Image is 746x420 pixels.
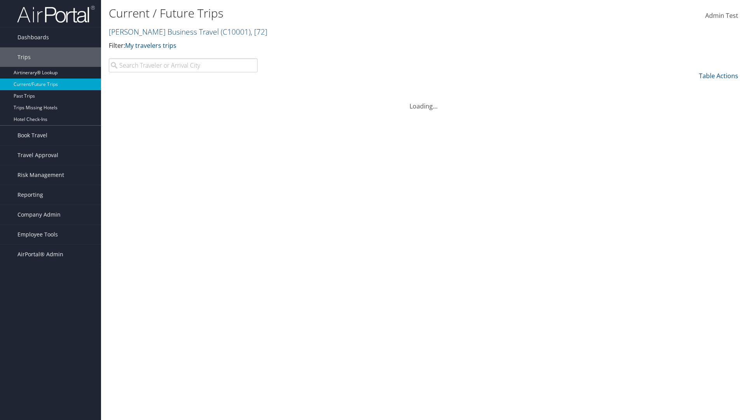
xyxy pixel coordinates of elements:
[17,205,61,224] span: Company Admin
[17,185,43,205] span: Reporting
[17,145,58,165] span: Travel Approval
[17,225,58,244] span: Employee Tools
[17,28,49,47] span: Dashboards
[109,5,528,21] h1: Current / Future Trips
[125,41,176,50] a: My travelers trips
[251,26,267,37] span: , [ 72 ]
[17,47,31,67] span: Trips
[705,11,738,20] span: Admin Test
[17,165,64,185] span: Risk Management
[699,72,738,80] a: Table Actions
[109,41,528,51] p: Filter:
[109,58,258,72] input: Search Traveler or Arrival City
[109,92,738,111] div: Loading...
[17,5,95,23] img: airportal-logo.png
[705,4,738,28] a: Admin Test
[17,126,47,145] span: Book Travel
[17,245,63,264] span: AirPortal® Admin
[221,26,251,37] span: ( C10001 )
[109,26,267,37] a: [PERSON_NAME] Business Travel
